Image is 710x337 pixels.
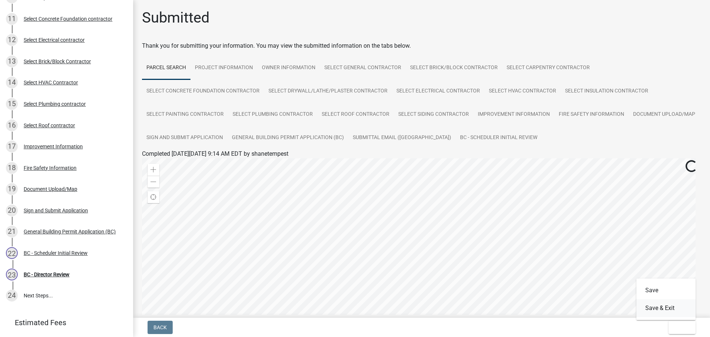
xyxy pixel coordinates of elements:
[6,13,18,25] div: 11
[24,229,116,234] div: General Building Permit Application (BC)
[24,123,75,128] div: Select Roof contractor
[6,247,18,259] div: 22
[6,141,18,152] div: 17
[6,34,18,46] div: 12
[6,183,18,195] div: 19
[142,126,227,150] a: Sign and Submit Application
[6,290,18,301] div: 24
[456,126,542,150] a: BC - Scheduler Initial Review
[406,56,502,80] a: Select Brick/Block Contractor
[228,103,317,127] a: Select Plumbing contractor
[24,59,91,64] div: Select Brick/Block Contractor
[484,80,561,103] a: Select HVAC Contractor
[636,279,696,320] div: Exit
[153,324,167,330] span: Back
[148,164,159,176] div: Zoom in
[320,56,406,80] a: Select General Contractor
[142,103,228,127] a: Select Painting contractor
[6,119,18,131] div: 16
[24,272,70,277] div: BC - Director Review
[142,41,701,50] div: Thank you for submitting your information. You may view the submitted information on the tabs below.
[24,37,85,43] div: Select Electrical contractor
[636,282,696,299] button: Save
[6,226,18,237] div: 21
[669,321,696,334] button: Exit
[6,205,18,216] div: 20
[142,150,288,157] span: Completed [DATE][DATE] 9:14 AM EDT by shanetempest
[148,176,159,188] div: Zoom out
[264,80,392,103] a: Select Drywall/Lathe/Plaster contractor
[24,144,83,149] div: Improvement Information
[392,80,484,103] a: Select Electrical contractor
[227,126,348,150] a: General Building Permit Application (BC)
[6,55,18,67] div: 13
[24,101,86,107] div: Select Plumbing contractor
[502,56,594,80] a: Select Carpentry contractor
[142,56,190,80] a: Parcel search
[148,321,173,334] button: Back
[24,208,88,213] div: Sign and Submit Application
[148,191,159,203] div: Find my location
[24,80,78,85] div: Select HVAC Contractor
[554,103,629,127] a: Fire Safety Information
[257,56,320,80] a: Owner Information
[473,103,554,127] a: Improvement Information
[674,324,685,330] span: Exit
[24,165,77,171] div: Fire Safety Information
[6,315,121,330] a: Estimated Fees
[394,103,473,127] a: Select Siding contractor
[629,103,700,127] a: Document Upload/Map
[6,77,18,88] div: 14
[142,9,210,27] h1: Submitted
[6,269,18,280] div: 23
[24,16,112,21] div: Select Concrete Foundation contractor
[24,250,88,256] div: BC - Scheduler Initial Review
[142,80,264,103] a: Select Concrete Foundation contractor
[190,56,257,80] a: Project Information
[561,80,653,103] a: Select Insulation contractor
[6,98,18,110] div: 15
[348,126,456,150] a: Submittal Email ([GEOGRAPHIC_DATA])
[6,162,18,174] div: 18
[24,186,77,192] div: Document Upload/Map
[317,103,394,127] a: Select Roof contractor
[636,299,696,317] button: Save & Exit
